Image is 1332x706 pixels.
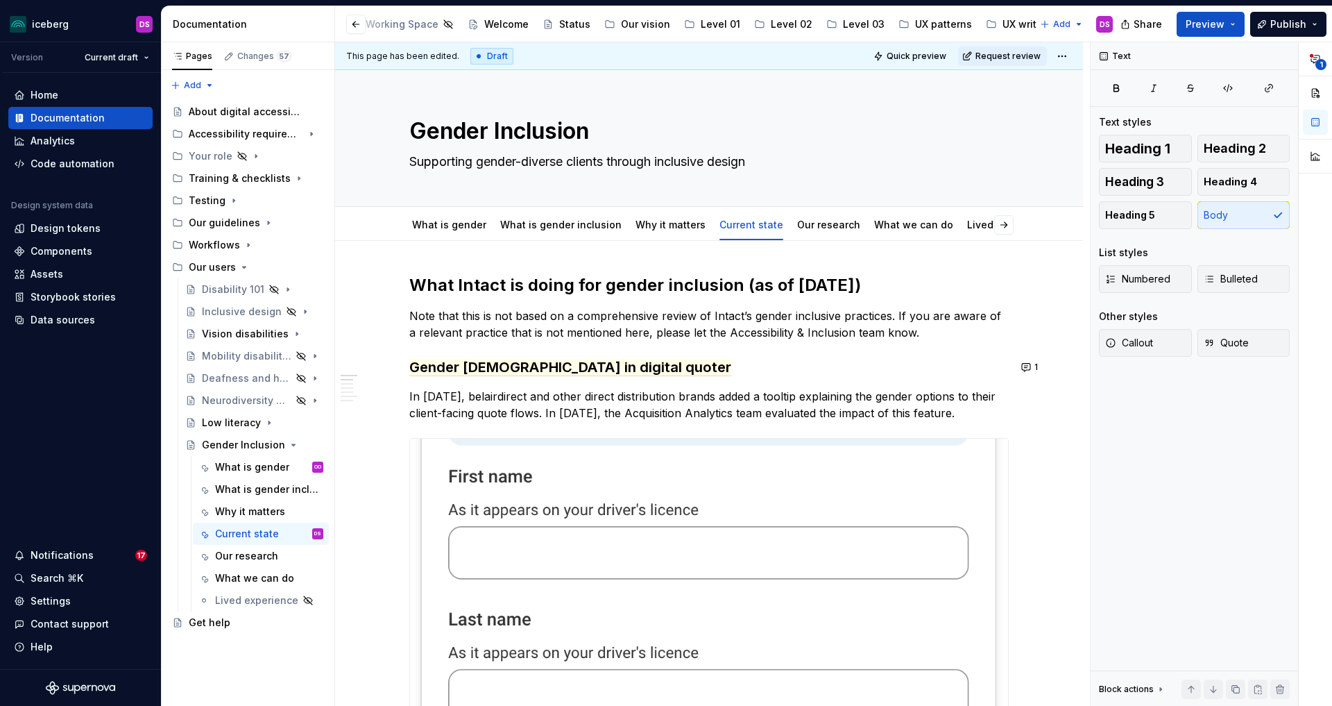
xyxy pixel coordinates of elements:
button: Heading 2 [1197,135,1290,162]
a: Analytics [8,130,153,152]
div: OO [314,460,321,474]
a: What is gender [412,219,486,230]
a: UX patterns [893,13,977,35]
a: Welcome [462,13,534,35]
a: Disability 101 [180,278,329,301]
a: Our research [193,545,329,567]
div: Testing [189,194,225,208]
button: 1 [1017,358,1044,377]
a: Settings [8,590,153,612]
span: Heading 1 [1105,142,1170,156]
span: Heading 2 [1204,142,1266,156]
div: Contact support [31,617,109,631]
div: Our users [166,256,329,278]
div: Get help [189,616,230,630]
img: 418c6d47-6da6-4103-8b13-b5999f8989a1.png [10,16,26,33]
div: Analytics [31,134,75,148]
button: Search ⌘K [8,567,153,589]
div: DS [1100,19,1110,30]
button: Request review [958,47,1047,66]
div: Training & checklists [189,171,291,185]
div: Current state [215,527,279,541]
a: Current stateDS [193,523,329,545]
div: Workflows [166,234,329,256]
a: Documentation [8,107,153,129]
span: Add [1053,19,1070,30]
div: Deafness and hearing disabilities [202,371,291,385]
div: Accessibility requirements [166,123,329,145]
div: Current state [714,210,789,239]
a: Current state [719,219,783,230]
div: Search ⌘K [31,571,83,585]
commenthighlight: Note that this is not based on a comprehensive review of Intact’s gender inclusive practices. If ... [409,309,1005,339]
div: Our guidelines [166,212,329,234]
a: Our research [797,219,860,230]
div: Accessibility requirements [189,127,303,141]
button: Heading 1 [1099,135,1192,162]
p: In [DATE], belairdirect and other direct distribution brands added a tooltip explaining the gende... [409,388,1009,421]
a: Home [8,84,153,106]
button: Add [1036,15,1088,34]
a: Low literacy [180,412,329,434]
div: What is gender [215,460,289,474]
a: About digital accessibility [166,101,329,123]
div: What we can do [215,571,294,585]
div: Neurodiversity & cognitive disabilities [202,394,291,407]
span: Preview [1186,17,1224,31]
a: Neurodiversity & cognitive disabilities [180,389,329,412]
div: Home [31,88,58,102]
button: Quick preview [869,47,953,66]
a: Working Space [343,13,459,35]
span: Current draft [85,52,138,63]
a: Mobility disabilities [180,345,329,367]
a: Status [537,13,596,35]
span: Quick preview [887,51,946,62]
a: Assets [8,263,153,285]
div: Why it matters [630,210,711,239]
a: Get help [166,612,329,634]
a: Inclusive design [180,301,329,323]
div: Draft [470,48,513,65]
div: Testing [166,190,329,212]
span: This page has been edited. [346,51,459,62]
div: Our guidelines [189,216,260,230]
svg: Supernova Logo [46,681,115,695]
button: Heading 4 [1197,168,1290,196]
div: Page tree [343,10,1033,38]
div: Low literacy [202,416,261,430]
a: Lived experience [193,589,329,612]
span: Quote [1204,336,1249,350]
button: Contact support [8,613,153,635]
span: 57 [277,51,291,62]
a: Level 03 [821,13,890,35]
button: icebergDS [3,9,158,39]
div: Status [559,17,590,31]
span: Heading 5 [1105,208,1155,222]
div: Notifications [31,548,94,562]
span: Publish [1270,17,1306,31]
a: Design tokens [8,217,153,239]
button: Publish [1250,12,1326,37]
div: What is gender [407,210,492,239]
a: What is genderOO [193,456,329,478]
div: Level 03 [843,17,885,31]
div: Design tokens [31,221,101,235]
div: Components [31,244,92,258]
button: Heading 5 [1099,201,1192,229]
button: Numbered [1099,265,1192,293]
div: Documentation [31,111,105,125]
a: Components [8,240,153,262]
a: Deafness and hearing disabilities [180,367,329,389]
div: Version [11,52,43,63]
div: List styles [1099,246,1148,260]
button: Share [1113,12,1171,37]
div: Settings [31,594,71,608]
div: Help [31,640,53,654]
div: DS [139,19,150,30]
span: Bulleted [1204,272,1258,286]
div: Our vision [621,17,670,31]
div: About digital accessibility [189,105,303,119]
a: Vision disabilities [180,323,329,345]
span: Heading 3 [1105,175,1164,189]
span: Callout [1105,336,1153,350]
